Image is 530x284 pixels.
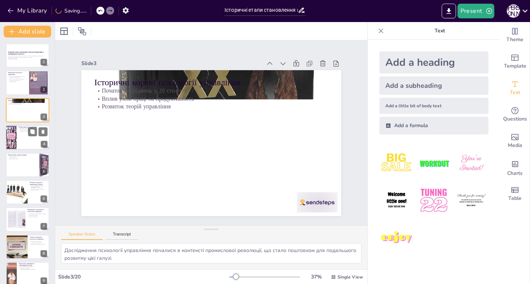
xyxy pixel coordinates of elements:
[19,266,47,267] p: Адаптація міжнародних практик
[4,26,51,37] button: Add slide
[30,241,47,242] p: Емоційна інтелігентність
[8,101,47,102] p: Початок досліджень у 20 столітті
[8,155,36,157] p: Теорія потреб Маслоу
[78,27,86,36] span: Position
[417,183,451,218] img: 5.jpeg
[500,181,530,207] div: Add a table
[503,115,527,123] span: Questions
[6,153,49,177] div: 5
[8,55,47,58] p: Презентація охоплює ключові етапи розвитку психології управління, аналізує вплив міжнародних тенд...
[457,4,494,18] button: Present
[40,250,47,257] div: 8
[500,101,530,128] div: Get real-time input from your audience
[40,114,47,120] div: 3
[8,99,47,101] p: Історичні корені психології управління
[8,80,25,82] p: Зв'язок між психологією та продуктивністю
[58,25,70,37] div: Layout
[500,22,530,48] div: Change the overall theme
[58,273,229,280] div: Slide 3 / 20
[39,127,47,136] button: Delete Slide
[40,86,47,93] div: 2
[379,76,488,95] div: Add a subheading
[28,216,47,218] p: Стратегії управління
[8,76,25,78] p: Психологія управління вивчає вплив психології на управління
[6,5,50,17] button: My Library
[30,244,47,245] p: Позитивна атмосфера в колективі
[30,188,47,190] p: Соціальні аспекти управління
[379,221,414,255] img: 7.jpeg
[85,120,302,223] p: Початок досліджень у 20 столітті
[379,183,414,218] img: 4.jpeg
[379,146,414,180] img: 1.jpeg
[379,117,488,134] div: Add a formula
[510,89,520,97] span: Text
[225,5,298,15] input: Insert title
[387,22,493,40] p: Text
[61,232,103,240] button: Speaker Notes
[61,243,361,263] textarea: Дослідження психології управління почалися в контексті промислової революції, що стало поштовхом ...
[135,172,303,252] div: Slide 3
[30,186,47,188] p: Вклад [GEOGRAPHIC_DATA] та [GEOGRAPHIC_DATA]
[19,131,47,132] p: Вплив на сучасні теорії
[40,168,47,175] div: 5
[508,194,522,202] span: Table
[8,154,36,156] p: Психологічні теорії мотивації
[28,209,47,213] p: Міжнародні організації та психологія управління
[41,141,47,148] div: 4
[8,104,47,105] p: Розвиток теорій управління
[6,207,49,231] div: 7
[442,4,456,18] button: Export to PowerPoint
[454,146,488,180] img: 3.jpeg
[6,125,50,150] div: 4
[500,48,530,75] div: Add ready made slides
[19,126,47,128] p: Вплив наукового управління
[8,78,25,80] p: Психологічні аспекти в управлінні
[40,277,47,284] div: 9
[6,180,49,204] div: 6
[379,51,488,73] div: Add a heading
[28,127,37,136] button: Duplicate Slide
[40,223,47,230] div: 7
[500,154,530,181] div: Add charts and graphs
[8,158,36,159] p: Внесок інших теорій
[106,232,138,240] button: Transcript
[40,195,47,202] div: 6
[454,183,488,218] img: 6.jpeg
[508,141,522,150] span: Media
[307,273,325,280] div: 37 %
[417,146,451,180] img: 2.jpeg
[506,36,523,44] span: Theme
[8,102,47,104] p: Вплив умов праці на продуктивність
[28,215,47,216] p: Співпраця в командах
[8,157,36,158] p: Ієрархія потреб
[19,269,47,270] p: Покращення управлінських практик
[6,71,49,95] div: 2
[500,75,530,101] div: Add text boxes
[19,263,47,267] p: Психологія управління в [GEOGRAPHIC_DATA]
[30,181,47,186] p: Розвиток психології управління в Європі
[30,190,47,191] p: Культурні впливи
[92,105,309,208] p: Розвиток теорій управління
[338,274,363,280] span: Single View
[19,267,47,269] p: Культурні особливості
[40,59,47,65] div: 1
[81,126,300,232] p: Історичні корені психології управління
[8,58,47,60] p: Generated with [URL]
[6,43,49,68] div: 1
[507,4,520,18] button: Я [PERSON_NAME]
[6,98,49,122] div: 3
[19,128,47,129] p: Концепція наукового управління
[504,62,526,70] span: Template
[379,98,488,114] div: Add a little bit of body text
[28,213,47,215] p: Впровадження психологічних принципів
[19,129,47,131] p: Використання наукових методів
[8,51,44,55] strong: Історичні етапи становлення психології управління в міжнародному контексті
[30,242,47,244] p: Взаємодія з працівниками
[56,7,86,14] div: Saving......
[89,113,305,215] p: Вплив умов праці на продуктивність
[500,128,530,154] div: Add images, graphics, shapes or video
[8,71,25,75] p: Визначення психології управління
[6,235,49,259] div: 8
[507,169,523,177] span: Charts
